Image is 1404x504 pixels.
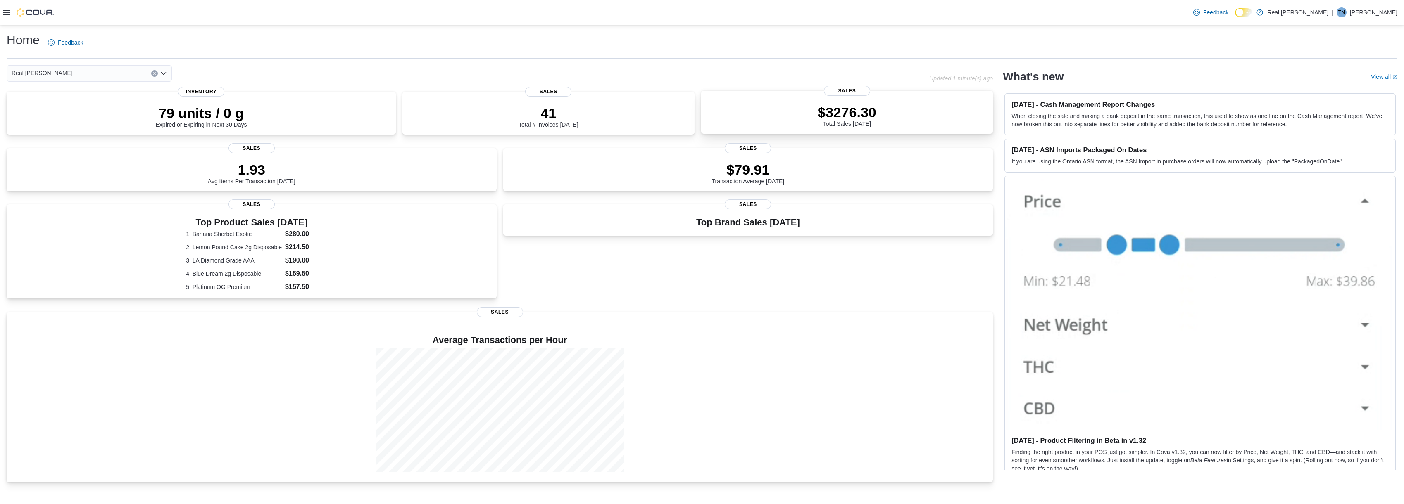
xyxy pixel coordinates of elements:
[1392,75,1397,80] svg: External link
[929,75,993,82] p: Updated 1 minute(s) ago
[525,87,571,97] span: Sales
[186,256,282,265] dt: 3. LA Diamond Grade AAA
[1235,8,1252,17] input: Dark Mode
[1203,8,1228,17] span: Feedback
[824,86,870,96] span: Sales
[477,307,523,317] span: Sales
[818,104,876,121] p: $3276.30
[228,199,275,209] span: Sales
[45,34,86,51] a: Feedback
[1337,7,1347,17] div: Tyler Neddo
[1190,457,1227,464] em: Beta Features
[725,199,771,209] span: Sales
[186,270,282,278] dt: 4. Blue Dream 2g Disposable
[58,38,83,47] span: Feedback
[712,161,785,178] p: $79.91
[186,283,282,291] dt: 5. Platinum OG Premium
[156,105,247,121] p: 79 units / 0 g
[519,105,578,121] p: 41
[725,143,771,153] span: Sales
[818,104,876,127] div: Total Sales [DATE]
[1267,7,1328,17] p: Real [PERSON_NAME]
[1011,100,1389,109] h3: [DATE] - Cash Management Report Changes
[186,230,282,238] dt: 1. Banana Sherbet Exotic
[186,218,317,227] h3: Top Product Sales [DATE]
[285,256,317,265] dd: $190.00
[12,68,73,78] span: Real [PERSON_NAME]
[186,243,282,251] dt: 2. Lemon Pound Cake 2g Disposable
[7,32,40,48] h1: Home
[1011,146,1389,154] h3: [DATE] - ASN Imports Packaged On Dates
[1371,73,1397,80] a: View allExternal link
[208,161,295,178] p: 1.93
[1011,448,1389,473] p: Finding the right product in your POS just got simpler. In Cova v1.32, you can now filter by Pric...
[156,105,247,128] div: Expired or Expiring in Next 30 Days
[1011,112,1389,128] p: When closing the safe and making a bank deposit in the same transaction, this used to show as one...
[208,161,295,185] div: Avg Items Per Transaction [DATE]
[228,143,275,153] span: Sales
[1011,157,1389,166] p: If you are using the Ontario ASN format, the ASN Import in purchase orders will now automatically...
[160,70,167,77] button: Open list of options
[285,269,317,279] dd: $159.50
[178,87,224,97] span: Inventory
[712,161,785,185] div: Transaction Average [DATE]
[285,242,317,252] dd: $214.50
[519,105,578,128] div: Total # Invoices [DATE]
[1338,7,1345,17] span: TN
[151,70,158,77] button: Clear input
[13,335,986,345] h4: Average Transactions per Hour
[696,218,800,227] h3: Top Brand Sales [DATE]
[285,229,317,239] dd: $280.00
[1011,436,1389,445] h3: [DATE] - Product Filtering in Beta in v1.32
[1190,4,1232,21] a: Feedback
[1003,70,1064,83] h2: What's new
[285,282,317,292] dd: $157.50
[1332,7,1333,17] p: |
[17,8,54,17] img: Cova
[1350,7,1397,17] p: [PERSON_NAME]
